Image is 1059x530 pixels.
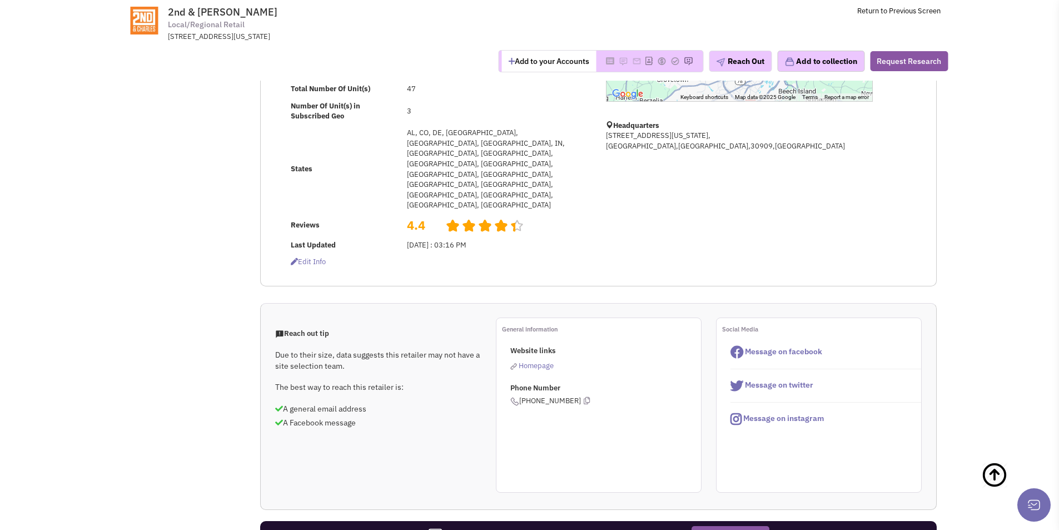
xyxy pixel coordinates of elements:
[168,32,458,42] div: [STREET_ADDRESS][US_STATE]
[404,237,591,254] td: [DATE] : 03:16 PM
[777,51,864,72] button: Add to collection
[802,94,818,100] a: Terms (opens in new tab)
[857,6,941,16] a: Return to Previous Screen
[501,51,596,72] button: Add to your Accounts
[510,396,590,405] span: [PHONE_NUMBER]
[870,51,948,71] button: Request Research
[722,324,921,335] p: Social Media
[981,450,1037,523] a: Back To Top
[275,417,481,428] p: A Facebook message
[275,382,481,393] p: The best way to reach this retailer is:
[510,346,701,356] p: Website links
[632,57,641,66] img: Please add to your accounts
[743,413,824,423] span: Message on instagram
[784,57,794,67] img: icon-collection-lavender.png
[291,220,320,230] b: Reviews
[502,324,701,335] p: General information
[735,94,796,100] span: Map data ©2025 Google
[404,81,591,98] td: 47
[613,121,659,130] b: Headquarters
[510,383,701,394] p: Phone Number
[745,346,822,356] span: Message on facebook
[670,57,679,66] img: Please add to your accounts
[824,94,869,100] a: Report a map error
[291,164,312,174] b: States
[730,413,824,423] a: Message on instagram
[606,131,873,151] p: [STREET_ADDRESS][US_STATE], [GEOGRAPHIC_DATA],[GEOGRAPHIC_DATA],30909,[GEOGRAPHIC_DATA]
[291,101,360,121] b: Number Of Unit(s) in Subscribed Geo
[291,257,326,266] span: Edit info
[275,403,481,414] p: A general email address
[519,361,554,370] span: Homepage
[730,380,813,390] a: Message on twitter
[657,57,666,66] img: Please add to your accounts
[716,58,725,67] img: plane.png
[609,87,646,101] a: Open this area in Google Maps (opens a new window)
[275,349,481,372] p: Due to their size, data suggests this retailer may not have a site selection team.
[609,87,646,101] img: Google
[407,217,437,222] h2: 4.4
[275,329,329,338] span: Reach out tip
[404,98,591,125] td: 3
[680,93,728,101] button: Keyboard shortcuts
[510,397,519,406] img: icon-phone.png
[709,51,772,72] button: Reach Out
[684,57,693,66] img: Please add to your accounts
[168,19,245,31] span: Local/Regional Retail
[291,240,336,250] b: Last Updated
[404,125,591,214] td: AL, CO, DE, [GEOGRAPHIC_DATA], [GEOGRAPHIC_DATA], [GEOGRAPHIC_DATA], IN, [GEOGRAPHIC_DATA], [GEOG...
[510,361,554,370] a: Homepage
[745,380,813,390] span: Message on twitter
[291,84,370,93] b: Total Number Of Unit(s)
[730,346,822,356] a: Message on facebook
[619,57,628,66] img: Please add to your accounts
[168,6,277,18] span: 2nd & [PERSON_NAME]
[510,363,517,370] img: reachlinkicon.png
